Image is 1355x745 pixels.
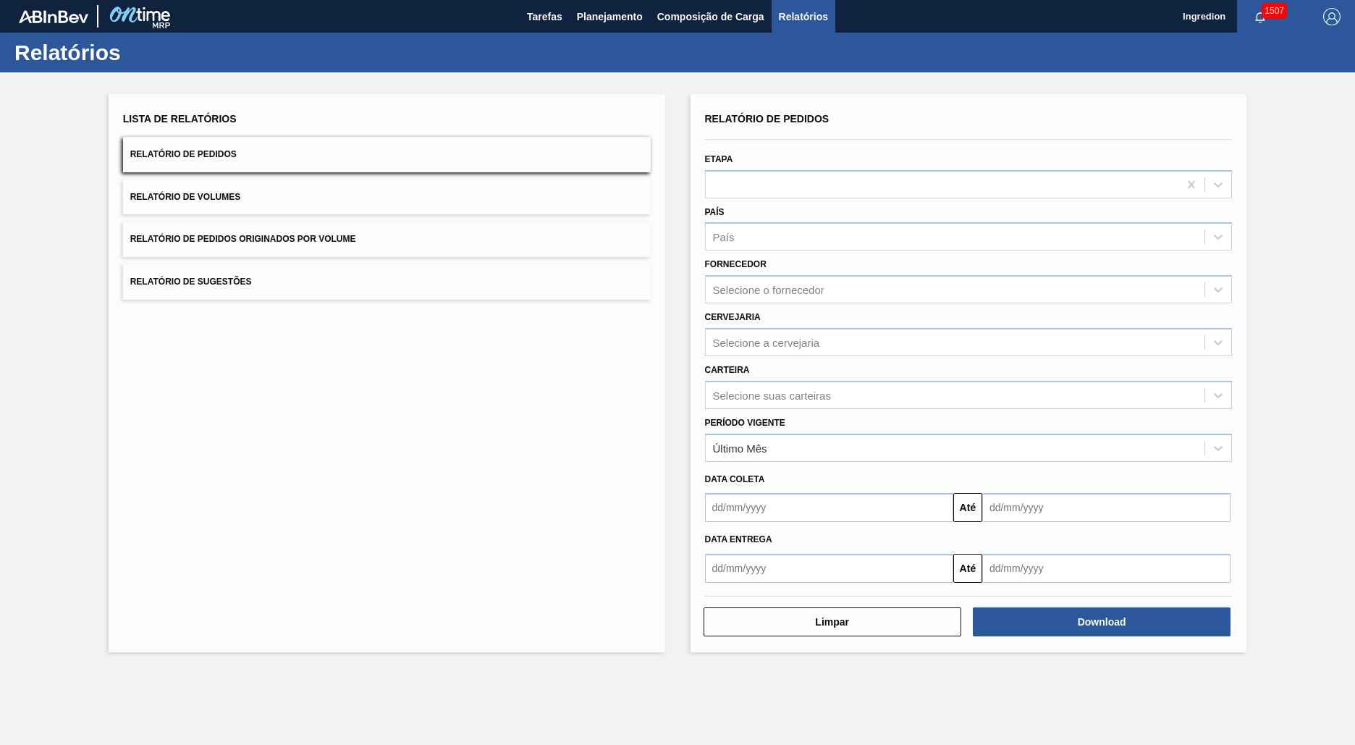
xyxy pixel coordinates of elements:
[713,231,735,243] div: País
[1262,3,1287,19] span: 1507
[705,534,772,544] span: Data Entrega
[953,554,982,583] button: Até
[123,264,651,300] button: Relatório de Sugestões
[713,336,820,348] div: Selecione a cervejaria
[705,554,953,583] input: dd/mm/yyyy
[705,154,733,164] label: Etapa
[577,8,643,25] span: Planejamento
[1323,8,1341,25] img: Logout
[779,8,828,25] span: Relatórios
[713,442,767,454] div: Último Mês
[713,389,831,401] div: Selecione suas carteiras
[705,113,830,125] span: Relatório de Pedidos
[123,222,651,257] button: Relatório de Pedidos Originados por Volume
[705,207,725,217] label: País
[953,493,982,522] button: Até
[704,607,961,636] button: Limpar
[527,8,562,25] span: Tarefas
[123,180,651,215] button: Relatório de Volumes
[19,10,88,23] img: TNhmsLtSVTkK8tSr43FrP2fwEKptu5GPRR3wAAAABJRU5ErkJggg==
[123,113,237,125] span: Lista de Relatórios
[705,365,750,375] label: Carteira
[982,493,1231,522] input: dd/mm/yyyy
[130,192,240,202] span: Relatório de Volumes
[973,607,1231,636] button: Download
[1237,7,1283,27] button: Notificações
[705,493,953,522] input: dd/mm/yyyy
[705,259,767,269] label: Fornecedor
[130,234,356,244] span: Relatório de Pedidos Originados por Volume
[705,474,765,484] span: Data coleta
[705,418,785,428] label: Período Vigente
[657,8,764,25] span: Composição de Carga
[705,312,761,322] label: Cervejaria
[14,44,271,61] h1: Relatórios
[713,284,824,296] div: Selecione o fornecedor
[130,149,237,159] span: Relatório de Pedidos
[982,554,1231,583] input: dd/mm/yyyy
[123,137,651,172] button: Relatório de Pedidos
[130,277,252,287] span: Relatório de Sugestões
